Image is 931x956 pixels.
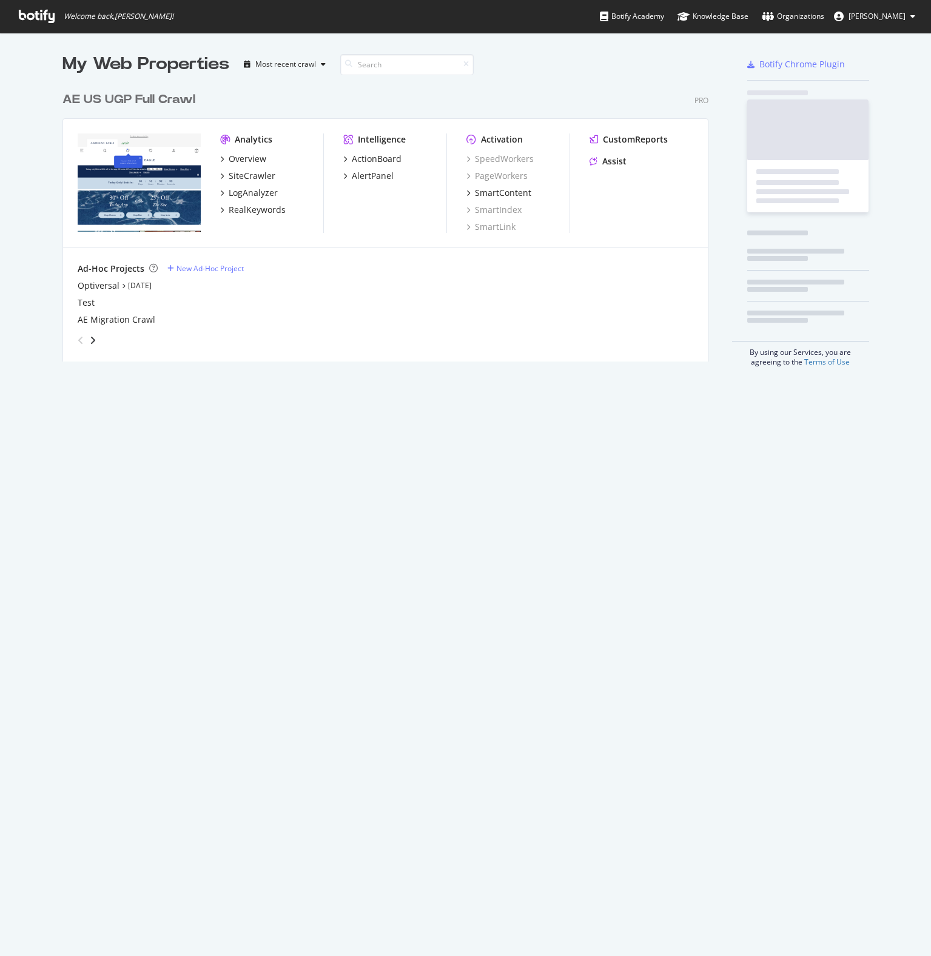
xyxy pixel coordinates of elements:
[229,204,286,216] div: RealKeywords
[475,187,531,199] div: SmartContent
[235,133,272,146] div: Analytics
[229,187,278,199] div: LogAnalyzer
[220,204,286,216] a: RealKeywords
[229,170,275,182] div: SiteCrawler
[229,153,266,165] div: Overview
[255,61,316,68] div: Most recent crawl
[466,153,534,165] a: SpeedWorkers
[340,54,474,75] input: Search
[466,170,528,182] a: PageWorkers
[239,55,331,74] button: Most recent crawl
[78,133,201,232] img: www.ae.com
[352,170,394,182] div: AlertPanel
[64,12,173,21] span: Welcome back, [PERSON_NAME] !
[89,334,97,346] div: angle-right
[694,95,708,106] div: Pro
[466,221,516,233] a: SmartLink
[602,155,627,167] div: Assist
[128,280,152,291] a: [DATE]
[78,297,95,309] a: Test
[167,263,244,274] a: New Ad-Hoc Project
[352,153,402,165] div: ActionBoard
[732,341,869,367] div: By using our Services, you are agreeing to the
[824,7,925,26] button: [PERSON_NAME]
[466,204,522,216] a: SmartIndex
[62,76,718,362] div: grid
[600,10,664,22] div: Botify Academy
[590,133,668,146] a: CustomReports
[747,58,845,70] a: Botify Chrome Plugin
[73,331,89,350] div: angle-left
[62,52,229,76] div: My Web Properties
[78,314,155,326] a: AE Migration Crawl
[603,133,668,146] div: CustomReports
[677,10,748,22] div: Knowledge Base
[759,58,845,70] div: Botify Chrome Plugin
[220,187,278,199] a: LogAnalyzer
[62,91,195,109] div: AE US UGP Full Crawl
[466,187,531,199] a: SmartContent
[343,170,394,182] a: AlertPanel
[343,153,402,165] a: ActionBoard
[804,357,850,367] a: Terms of Use
[762,10,824,22] div: Organizations
[62,91,200,109] a: AE US UGP Full Crawl
[176,263,244,274] div: New Ad-Hoc Project
[481,133,523,146] div: Activation
[220,153,266,165] a: Overview
[220,170,275,182] a: SiteCrawler
[849,11,906,21] span: Eric Hammond
[78,263,144,275] div: Ad-Hoc Projects
[358,133,406,146] div: Intelligence
[78,280,119,292] a: Optiversal
[590,155,627,167] a: Assist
